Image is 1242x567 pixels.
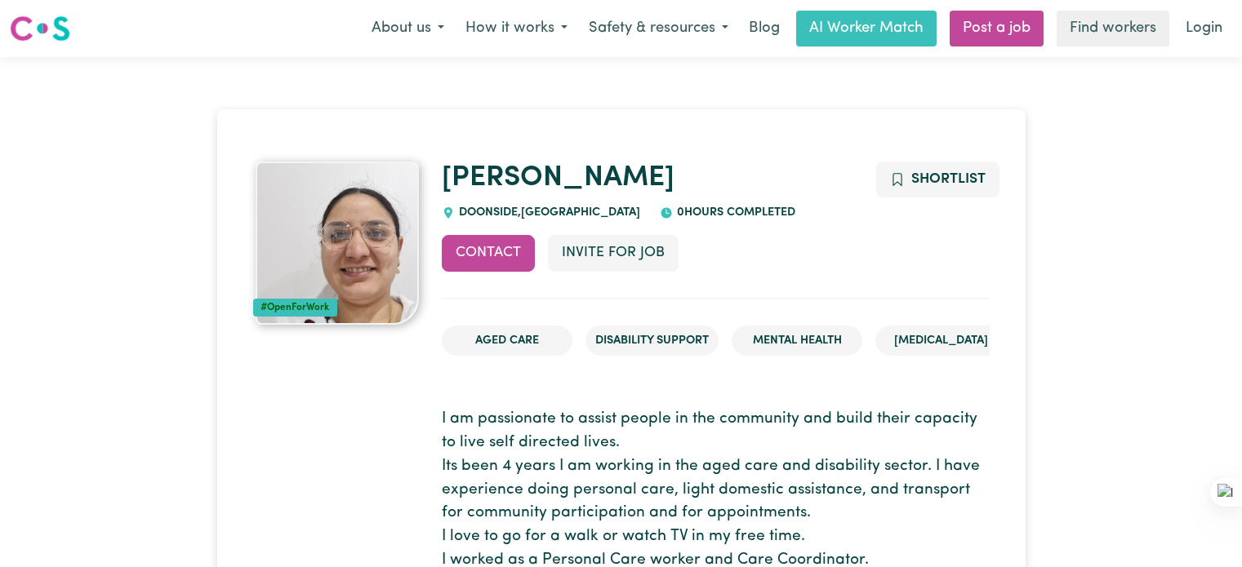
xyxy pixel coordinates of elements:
button: How it works [455,11,578,46]
li: [MEDICAL_DATA] [875,326,1006,357]
li: Disability Support [585,326,719,357]
span: Shortlist [911,172,986,186]
a: Ripandeep 's profile picture'#OpenForWork [253,162,423,325]
img: Ripandeep [256,162,419,325]
span: DOONSIDE , [GEOGRAPHIC_DATA] [455,206,640,219]
div: #OpenForWork [253,299,338,317]
a: [PERSON_NAME] [442,164,674,193]
a: Find workers [1057,11,1169,47]
button: About us [361,11,455,46]
a: Blog [739,11,790,47]
a: AI Worker Match [796,11,937,47]
a: Post a job [950,11,1044,47]
button: Invite for Job [548,235,679,271]
button: Contact [442,235,535,271]
button: Safety & resources [578,11,739,46]
button: Add to shortlist [876,162,999,197]
li: Aged Care [442,326,572,357]
span: 0 hours completed [673,206,795,219]
a: Login [1176,11,1232,47]
li: Mental Health [732,326,862,357]
img: Careseekers logo [10,14,70,43]
a: Careseekers logo [10,10,70,47]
